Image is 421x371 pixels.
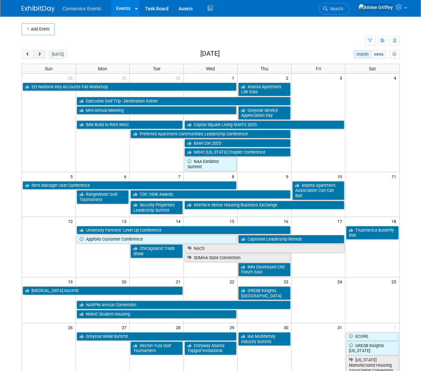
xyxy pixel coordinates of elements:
[316,66,321,71] span: Fri
[238,235,344,244] a: Capstone Leadership Retreat
[391,172,399,181] span: 11
[23,286,183,295] a: [MEDICAL_DATA] Ascend
[391,277,399,286] span: 25
[175,217,183,225] span: 14
[184,244,345,253] a: NACS
[346,341,398,355] a: GRESB Insights [US_STATE]
[177,172,183,181] span: 7
[371,50,386,59] button: week
[391,217,399,225] span: 18
[77,310,237,319] a: NMHC Student Housing
[292,181,345,200] a: Atlanta Apartment Association Can Can Ball
[260,66,268,71] span: Thu
[184,341,237,355] a: Entryway Atlanta Topgolf Invitational
[22,50,34,59] button: prev
[77,120,183,129] a: IMN Build to Rent West
[77,106,237,115] a: MHI Annual Meeting
[285,172,291,181] span: 9
[77,226,291,235] a: University Partners’ Level Up Conference
[229,217,237,225] span: 15
[175,323,183,332] span: 28
[337,323,345,332] span: 31
[63,6,102,11] span: Conservice Events
[354,50,371,59] button: month
[393,74,399,82] span: 4
[121,217,129,225] span: 13
[389,50,399,59] button: myCustomButton
[319,3,350,15] a: Search
[392,52,397,57] i: Personalize Calendar
[130,201,183,214] a: Security Properties Leadership Summit
[184,120,345,129] a: Capital Square Living IGNITE 2025
[231,74,237,82] span: 1
[123,172,129,181] span: 6
[175,277,183,286] span: 21
[77,332,237,341] a: Greystar WAM Summit
[206,66,215,71] span: Wed
[238,263,291,276] a: IMN Distressed CRE Forum East
[22,6,55,12] img: ExhibitDay
[283,217,291,225] span: 16
[77,97,291,106] a: Executive Golf Trip - Destination Kohler
[393,323,399,332] span: 1
[23,181,237,190] a: Rent Manager User Conference
[67,217,76,225] span: 12
[238,286,291,300] a: GRESB Insights [GEOGRAPHIC_DATA]
[34,50,46,59] button: next
[175,74,183,82] span: 30
[70,172,76,181] span: 5
[229,277,237,286] span: 22
[130,130,291,138] a: Preferred Apartment Communities Leadership Conference
[67,277,76,286] span: 19
[200,50,220,57] h2: [DATE]
[184,201,345,209] a: Interface Senior Housing Business Exchange
[346,332,398,341] a: ECORE
[121,74,129,82] span: 29
[238,106,291,120] a: Greystar Service Appreciation Day
[337,277,345,286] span: 24
[130,244,183,258] a: Chicagoland Trade Show
[130,341,183,355] a: Decron Yula Golf Tournament
[231,172,237,181] span: 8
[77,301,291,309] a: NARPM Annual Convention
[369,66,376,71] span: Sat
[184,157,237,171] a: NAA Exhibitor Summit
[337,172,345,181] span: 10
[238,83,291,96] a: Atlanta Apartment Life Gala
[229,323,237,332] span: 29
[184,139,291,148] a: BAM Con 2025
[67,74,76,82] span: 28
[121,277,129,286] span: 20
[283,323,291,332] span: 30
[184,254,291,262] a: SDMHA State Convention
[184,148,291,157] a: NRHC [US_STATE] Chapter Conference
[358,4,393,11] img: Amiee Griffey
[339,74,345,82] span: 3
[77,235,237,244] a: Appfolio Customer Conference
[153,66,160,71] span: Tue
[121,323,129,332] span: 27
[45,66,53,71] span: Sun
[328,6,343,11] span: Search
[130,190,291,199] a: TDC 100K Awards
[337,217,345,225] span: 17
[98,66,107,71] span: Mon
[49,50,66,59] button: [DATE]
[238,332,291,346] a: IAA Multifamily Industry Summit
[67,323,76,332] span: 26
[285,74,291,82] span: 2
[283,277,291,286] span: 23
[346,226,398,240] a: TruAmerica Butterfly Ball
[23,83,237,91] a: EEI National Key Accounts Fall Workshop
[22,23,55,35] button: Add Event
[77,190,129,204] a: RangeWater Golf Tournament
